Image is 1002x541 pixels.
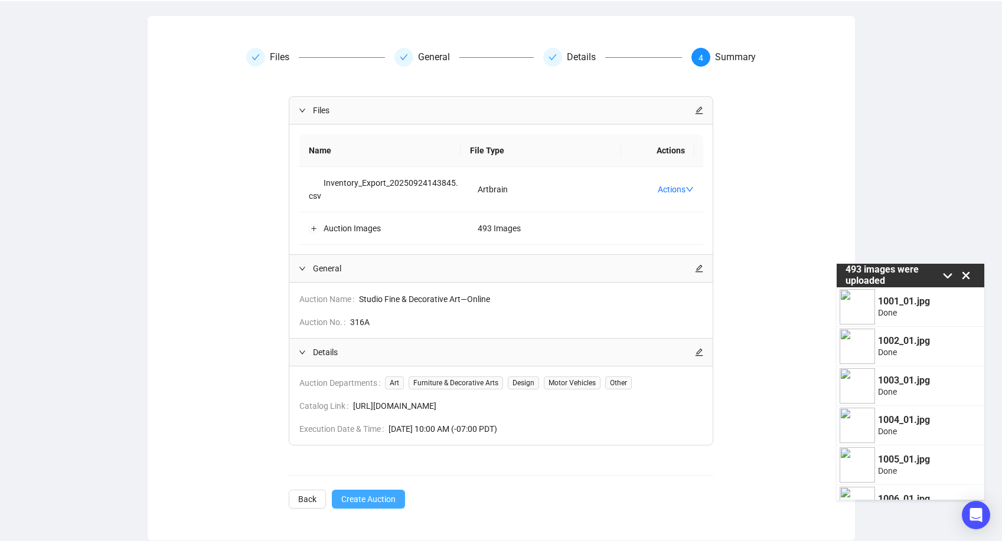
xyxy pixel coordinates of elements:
span: expanded [299,107,306,114]
div: Files [270,48,299,67]
span: [DATE] 10:00 AM (-07:00 PDT) [389,422,703,435]
div: Detailsedit [289,339,713,366]
span: expanded [299,349,306,356]
span: Auction No. [299,316,350,329]
a: Actions [658,185,694,194]
span: Furniture & Decorative Arts [409,376,503,389]
span: 4 [699,53,703,63]
td: Auction Images [299,212,468,245]
p: Done [878,427,930,436]
span: Execution Date & Time [299,422,389,435]
div: Filesedit [289,97,713,124]
p: Done [878,387,930,396]
div: Files [246,48,385,67]
span: [URL][DOMAIN_NAME] [353,399,703,412]
div: General [418,48,459,67]
p: 1003_01.jpg [878,375,930,386]
span: expanded [299,265,306,272]
td: Inventory_Export_20250924143845.csv [299,167,468,212]
span: Files [313,104,695,117]
button: Expand row [309,224,319,233]
span: edit [695,264,703,273]
span: General [313,262,695,275]
div: Details [543,48,682,67]
p: 493 images were uploaded [846,264,938,286]
th: Actions [621,135,694,167]
span: Artbrain [478,185,508,194]
span: Auction Name [299,293,359,306]
div: Details [567,48,605,67]
div: 4Summary [691,48,756,67]
span: 493 Images [478,224,521,233]
div: Open Intercom Messenger [962,501,990,529]
span: Other [605,376,632,389]
span: edit [695,106,703,114]
button: Create Auction [332,490,405,509]
div: Generaledit [289,255,713,282]
span: 316A [350,316,703,329]
span: Design [508,376,539,389]
span: down [686,185,694,194]
p: Done [878,347,930,357]
span: Studio Fine & Decorative Art—Online [359,293,703,306]
span: Create Auction [341,493,396,506]
p: 1005_01.jpg [878,454,930,465]
span: Art [385,376,404,389]
p: 1006_01.jpg [878,494,930,504]
th: File Type [461,135,622,167]
p: Done [878,466,930,476]
span: check [252,53,260,61]
span: Catalog Link [299,399,353,412]
p: Done [878,308,930,317]
span: Back [298,493,316,506]
p: 1004_01.jpg [878,415,930,425]
p: 1002_01.jpg [878,336,930,346]
span: check [400,53,408,61]
span: Details [313,346,695,359]
span: Motor Vehicles [544,376,600,389]
div: General [394,48,533,67]
button: Back [289,490,326,509]
span: check [549,53,557,61]
th: Name [299,135,461,167]
div: Summary [715,48,756,67]
p: 1001_01.jpg [878,296,930,307]
span: Auction Departments [299,376,385,389]
span: edit [695,348,703,356]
